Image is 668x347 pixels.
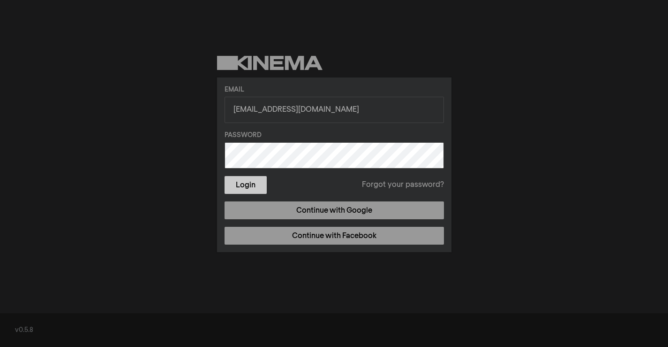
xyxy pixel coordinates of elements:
a: Forgot your password? [362,179,444,191]
div: v0.5.8 [15,325,653,335]
button: Login [225,176,267,194]
label: Password [225,131,444,140]
a: Continue with Facebook [225,227,444,245]
label: Email [225,85,444,95]
a: Continue with Google [225,201,444,219]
